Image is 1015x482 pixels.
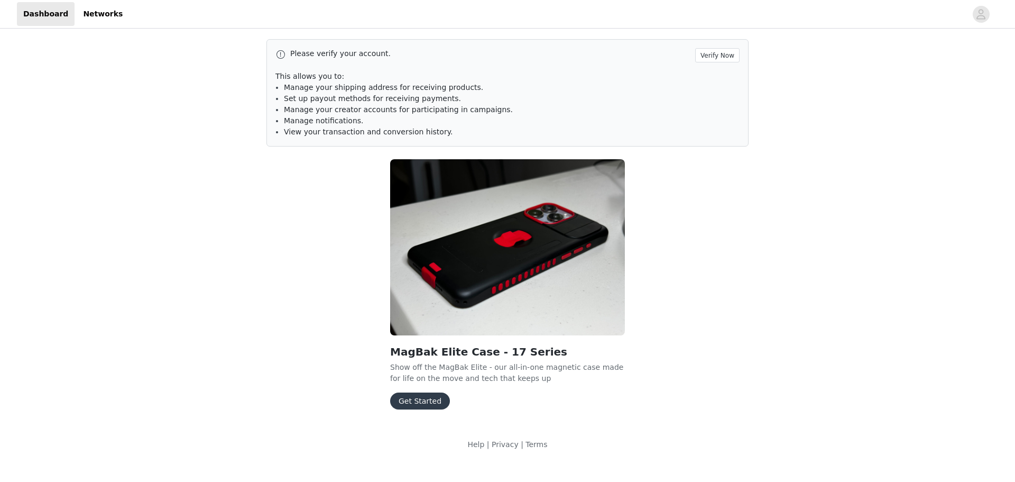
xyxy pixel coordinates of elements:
[492,440,519,449] a: Privacy
[284,128,453,136] span: View your transaction and conversion history.
[467,440,484,449] a: Help
[390,362,625,384] p: Show off the MagBak Elite - our all-in-one magnetic case made for life on the move and tech that ...
[275,71,740,82] p: This allows you to:
[521,440,523,449] span: |
[17,2,75,26] a: Dashboard
[487,440,490,449] span: |
[525,440,547,449] a: Terms
[390,393,450,410] button: Get Started
[284,116,364,125] span: Manage notifications.
[284,105,513,114] span: Manage your creator accounts for participating in campaigns.
[284,83,483,92] span: Manage your shipping address for receiving products.
[390,344,625,360] h2: MagBak Elite Case - 17 Series
[390,159,625,335] img: MagBak
[77,2,129,26] a: Networks
[290,48,691,59] p: Please verify your account.
[284,94,461,103] span: Set up payout methods for receiving payments.
[976,6,986,23] div: avatar
[695,48,740,62] button: Verify Now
